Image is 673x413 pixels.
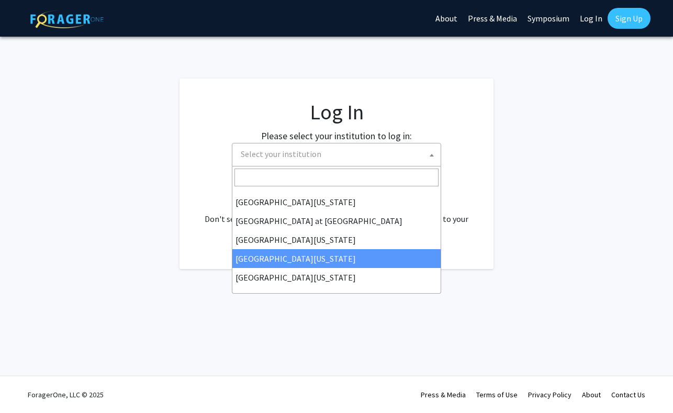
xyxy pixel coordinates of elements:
li: [GEOGRAPHIC_DATA] at [GEOGRAPHIC_DATA] [232,211,441,230]
div: ForagerOne, LLC © 2025 [28,376,104,413]
span: Select your institution [232,143,441,166]
div: No account? . Don't see your institution? about bringing ForagerOne to your institution. [200,187,473,238]
a: Terms of Use [476,390,518,399]
input: Search [234,169,439,186]
span: Select your institution [241,149,321,159]
a: Press & Media [421,390,466,399]
span: Select your institution [237,143,441,165]
iframe: Chat [8,366,44,405]
li: [GEOGRAPHIC_DATA][US_STATE] [232,268,441,287]
label: Please select your institution to log in: [261,129,412,143]
a: Sign Up [608,8,650,29]
li: [GEOGRAPHIC_DATA][US_STATE] [232,193,441,211]
a: About [582,390,601,399]
li: [GEOGRAPHIC_DATA][US_STATE] [232,230,441,249]
img: ForagerOne Logo [30,10,104,28]
li: [PERSON_NAME][GEOGRAPHIC_DATA] [232,287,441,306]
a: Contact Us [611,390,645,399]
li: [GEOGRAPHIC_DATA][US_STATE] [232,249,441,268]
h1: Log In [200,99,473,125]
a: Privacy Policy [528,390,571,399]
